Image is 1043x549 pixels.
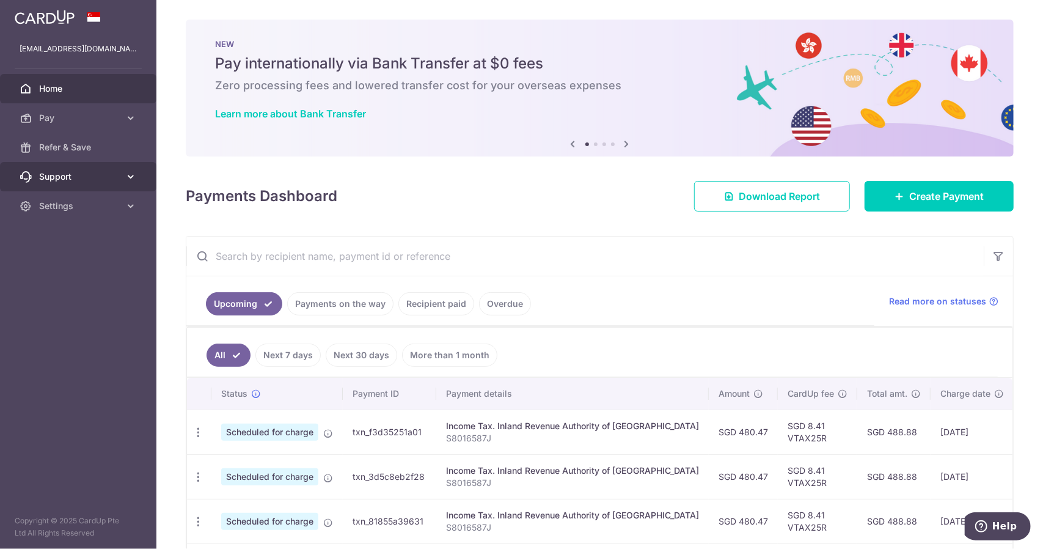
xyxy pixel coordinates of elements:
td: SGD 488.88 [857,499,931,543]
input: Search by recipient name, payment id or reference [186,237,984,276]
span: Amount [719,388,750,400]
h4: Payments Dashboard [186,185,337,207]
p: S8016587J [446,432,699,444]
a: Recipient paid [398,292,474,315]
span: Settings [39,200,120,212]
td: txn_f3d35251a01 [343,410,436,454]
div: Income Tax. Inland Revenue Authority of [GEOGRAPHIC_DATA] [446,420,699,432]
span: Create Payment [909,189,984,204]
span: Total amt. [867,388,907,400]
th: Payment details [436,378,709,410]
td: SGD 480.47 [709,499,778,543]
td: SGD 480.47 [709,410,778,454]
a: Learn more about Bank Transfer [215,108,366,120]
iframe: Opens a widget where you can find more information [965,512,1031,543]
div: Income Tax. Inland Revenue Authority of [GEOGRAPHIC_DATA] [446,509,699,521]
a: Overdue [479,292,531,315]
span: Home [39,83,120,95]
a: Create Payment [865,181,1014,212]
h6: Zero processing fees and lowered transfer cost for your overseas expenses [215,78,984,93]
th: Payment ID [343,378,436,410]
td: txn_3d5c8eb2f28 [343,454,436,499]
td: SGD 480.47 [709,454,778,499]
span: Download Report [739,189,820,204]
span: Scheduled for charge [221,468,318,485]
img: CardUp [15,10,75,24]
p: NEW [215,39,984,49]
a: Payments on the way [287,292,393,315]
td: SGD 488.88 [857,410,931,454]
span: Charge date [940,388,990,400]
p: [EMAIL_ADDRESS][DOMAIN_NAME] [20,43,137,55]
td: [DATE] [931,454,1014,499]
a: Upcoming [206,292,282,315]
h5: Pay internationally via Bank Transfer at $0 fees [215,54,984,73]
a: Download Report [694,181,850,212]
span: CardUp fee [788,388,834,400]
a: Read more on statuses [889,295,998,308]
td: [DATE] [931,499,1014,543]
p: S8016587J [446,521,699,534]
span: Refer & Save [39,141,120,153]
a: Next 30 days [326,344,397,367]
span: Pay [39,112,120,124]
img: Bank transfer banner [186,20,1014,157]
td: [DATE] [931,410,1014,454]
span: Scheduled for charge [221,513,318,530]
p: S8016587J [446,477,699,489]
td: SGD 8.41 VTAX25R [778,410,857,454]
a: More than 1 month [402,344,497,367]
td: SGD 8.41 VTAX25R [778,454,857,499]
td: txn_81855a39631 [343,499,436,543]
td: SGD 8.41 VTAX25R [778,499,857,543]
span: Status [221,388,247,400]
td: SGD 488.88 [857,454,931,499]
a: Next 7 days [255,344,321,367]
span: Support [39,171,120,183]
span: Scheduled for charge [221,424,318,441]
div: Income Tax. Inland Revenue Authority of [GEOGRAPHIC_DATA] [446,465,699,477]
a: All [207,344,251,367]
span: Read more on statuses [889,295,986,308]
